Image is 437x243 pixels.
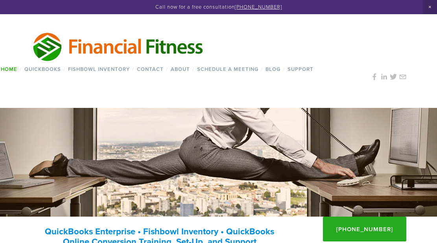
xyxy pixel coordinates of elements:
[134,63,166,75] a: Contact
[31,143,407,182] h1: Your trusted Quickbooks, Fishbowl, and inventory expert.
[192,65,194,73] span: /
[194,63,261,75] a: Schedule a Meeting
[323,217,406,241] a: [PHONE_NUMBER]
[65,63,132,75] a: Fishbowl Inventory
[63,65,65,73] span: /
[285,63,316,75] a: Support
[263,63,283,75] a: Blog
[20,65,22,73] span: /
[261,65,263,73] span: /
[31,30,205,63] img: Financial Fitness Consulting
[283,65,285,73] span: /
[15,4,422,10] p: Call now for a free consultation
[166,65,168,73] span: /
[132,65,134,73] span: /
[168,63,192,75] a: About
[235,3,282,10] a: [PHONE_NUMBER]
[22,63,63,75] a: QuickBooks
